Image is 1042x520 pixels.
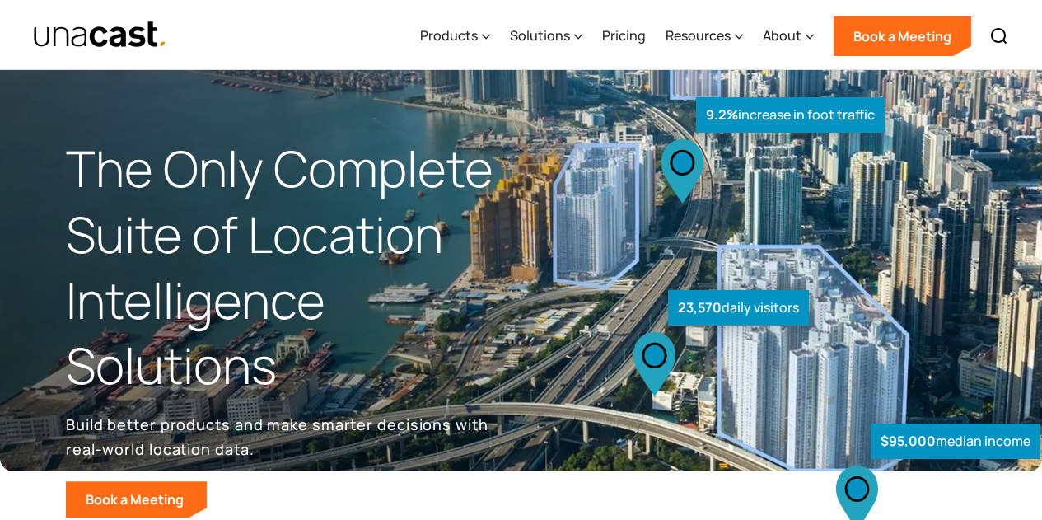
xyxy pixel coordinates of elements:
a: home [33,21,167,49]
a: Pricing [602,2,646,70]
div: daily visitors [668,290,809,326]
div: Products [420,26,478,45]
div: About [763,2,814,70]
div: Products [420,2,490,70]
strong: 9.2% [706,105,738,124]
div: Resources [666,2,743,70]
div: About [763,26,801,45]
strong: 23,570 [678,298,722,316]
img: Unacast text logo [33,21,167,49]
img: Search icon [989,26,1009,46]
div: Solutions [510,26,570,45]
a: Book a Meeting [834,16,971,56]
h1: The Only Complete Suite of Location Intelligence Solutions [66,136,521,399]
div: median income [871,424,1040,459]
p: Build better products and make smarter decisions with real-world location data. [66,412,494,461]
div: Resources [666,26,731,45]
strong: $95,000 [881,432,936,450]
div: increase in foot traffic [696,97,885,133]
div: Solutions [510,2,582,70]
a: Book a Meeting [66,481,207,518]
